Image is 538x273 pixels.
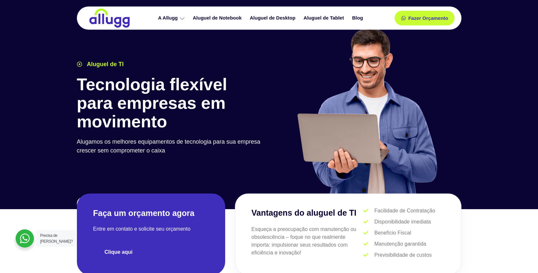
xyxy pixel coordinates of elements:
a: Aluguel de Desktop [247,12,300,24]
a: Aluguel de Tablet [300,12,349,24]
iframe: Chat Widget [505,242,538,273]
a: A Allugg [155,12,190,24]
a: Clique aqui [93,244,144,260]
img: aluguel de ti para startups [295,27,439,194]
a: Blog [349,12,368,24]
h3: Vantagens do aluguel de TI [252,207,364,219]
span: Benefício Fiscal [373,229,411,237]
h2: Faça um orçamento agora [93,208,209,219]
p: Entre em contato e solicite seu orçamento [93,225,209,233]
a: Fazer Orçamento [395,11,455,25]
span: Fazer Orçamento [408,16,448,21]
span: Manutenção garantida [373,240,426,248]
span: Precisa de [PERSON_NAME]? [40,233,73,244]
span: Previsibilidade de custos [373,251,432,259]
span: Aluguel de TI [85,60,124,69]
h1: Tecnologia flexível para empresas em movimento [77,75,266,131]
p: Alugamos os melhores equipamentos de tecnologia para sua empresa crescer sem comprometer o caixa [77,137,266,155]
a: Aluguel de Notebook [190,12,247,24]
span: Facilidade de Contratação [373,207,435,215]
p: Esqueça a preocupação com manutenção ou obsolescência – foque no que realmente importa: impulsion... [252,225,364,257]
span: Clique aqui [105,250,133,255]
img: locação de TI é Allugg [88,8,131,28]
span: Disponibilidade imediata [373,218,431,226]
